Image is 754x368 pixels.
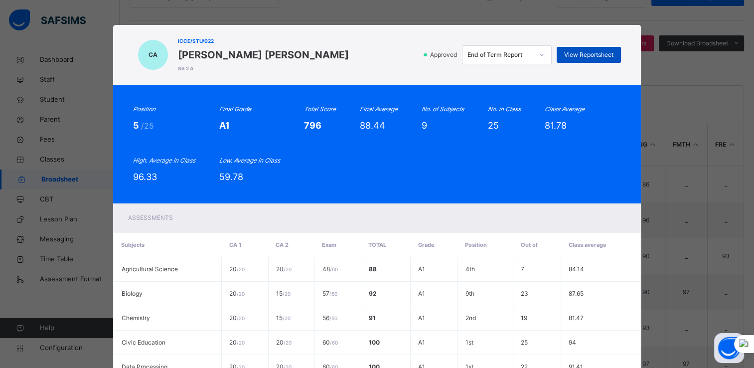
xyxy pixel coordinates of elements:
[569,339,576,346] span: 94
[564,50,613,59] span: View Reportsheet
[467,50,533,59] div: End of Term Report
[714,333,744,363] button: Open asap
[122,314,150,322] span: Chemistry
[284,340,292,346] span: / 20
[276,314,291,322] span: 15
[465,265,475,273] span: 4th
[121,241,145,248] span: Subjects
[418,265,425,273] span: A1
[360,105,398,113] i: Final Average
[369,290,377,297] span: 92
[488,120,499,131] span: 25
[322,290,337,297] span: 57
[521,265,524,273] span: 7
[418,314,425,322] span: A1
[422,105,464,113] i: No. of Subjects
[521,290,528,297] span: 23
[465,241,487,248] span: Position
[237,315,245,321] span: / 20
[141,121,154,131] span: /25
[322,339,338,346] span: 60
[149,50,157,59] span: CA
[322,265,338,273] span: 48
[520,241,537,248] span: Out of
[545,120,567,131] span: 81.78
[322,241,336,248] span: Exam
[229,241,241,248] span: CA 1
[133,157,195,164] i: High. Average in Class
[237,266,245,272] span: / 20
[422,120,427,131] span: 9
[360,120,385,131] span: 88.44
[304,105,336,113] i: Total Score
[219,157,280,164] i: Low. Average in Class
[569,265,584,273] span: 84.14
[418,339,425,346] span: A1
[569,314,584,322] span: 81.47
[122,290,143,297] span: Biology
[133,120,141,131] span: 5
[329,291,337,297] span: / 60
[465,314,476,322] span: 2nd
[122,265,178,273] span: Agricultural Science
[237,291,245,297] span: / 20
[465,290,474,297] span: 9th
[283,291,291,297] span: / 20
[418,290,425,297] span: A1
[329,315,337,321] span: / 60
[569,290,584,297] span: 87.65
[569,241,606,248] span: Class average
[229,265,245,273] span: 20
[368,241,386,248] span: Total
[229,314,245,322] span: 20
[128,214,173,221] span: Assessments
[237,340,245,346] span: / 20
[122,339,165,346] span: Civic Education
[429,50,460,59] span: Approved
[304,120,321,131] span: 796
[521,339,528,346] span: 25
[276,290,291,297] span: 15
[133,172,157,182] span: 96.33
[178,37,349,45] span: ICCE/STU/022
[178,47,349,62] span: [PERSON_NAME] [PERSON_NAME]
[418,241,435,248] span: Grade
[488,105,521,113] i: No. in Class
[545,105,585,113] i: Class Average
[276,265,292,273] span: 20
[219,120,230,131] span: A1
[219,172,243,182] span: 59.78
[178,65,349,72] span: SS 2 A
[330,340,338,346] span: / 60
[219,105,251,113] i: Final Grade
[133,105,155,113] i: Position
[369,339,380,346] span: 100
[521,314,527,322] span: 19
[284,266,292,272] span: / 20
[229,290,245,297] span: 20
[229,339,245,346] span: 20
[369,265,377,273] span: 88
[322,314,337,322] span: 56
[276,241,289,248] span: CA 2
[330,266,338,272] span: / 60
[276,339,292,346] span: 20
[283,315,291,321] span: / 20
[369,314,376,322] span: 91
[465,339,473,346] span: 1st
